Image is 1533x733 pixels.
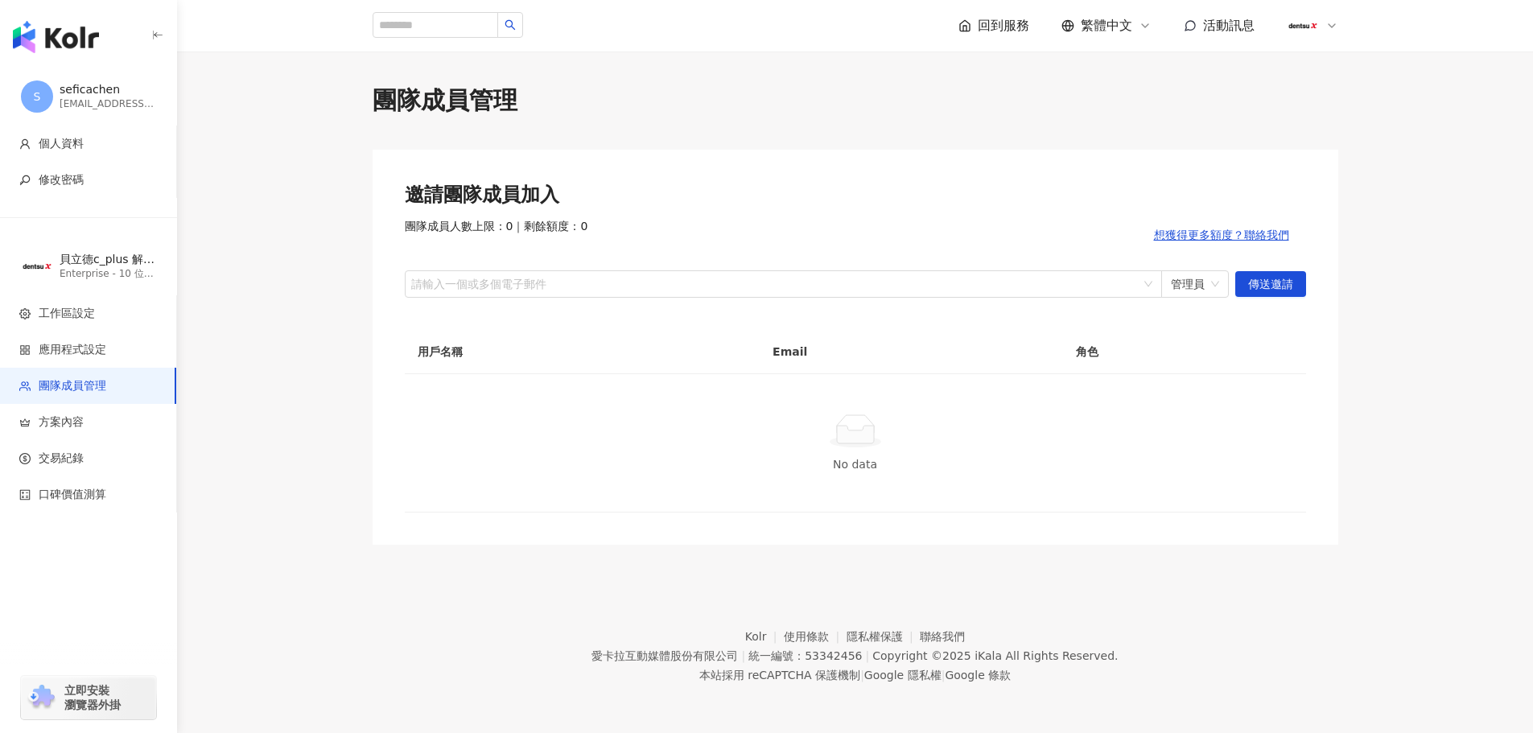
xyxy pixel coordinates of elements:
[945,669,1011,682] a: Google 條款
[64,683,121,712] span: 立即安裝 瀏覽器外掛
[860,669,864,682] span: |
[39,136,84,152] span: 個人資料
[19,453,31,464] span: dollar
[699,665,1011,685] span: 本站採用 reCAPTCHA 保護機制
[39,487,106,503] span: 口碑價值測算
[373,84,1338,117] div: 團隊成員管理
[424,455,1287,473] div: No data
[22,251,52,282] img: 180x180px_JPG.jpg
[405,182,1306,209] div: 邀請團隊成員加入
[26,685,57,710] img: chrome extension
[958,17,1029,35] a: 回到服務
[975,649,1002,662] a: iKala
[1288,10,1318,41] img: 180x180px_JPG.jpg
[1235,271,1306,297] button: 傳送邀請
[21,676,156,719] a: chrome extension立即安裝 瀏覽器外掛
[865,649,869,662] span: |
[19,344,31,356] span: appstore
[741,649,745,662] span: |
[784,630,847,643] a: 使用條款
[39,451,84,467] span: 交易紀錄
[1137,219,1306,251] button: 想獲得更多額度？聯絡我們
[39,342,106,358] span: 應用程式設定
[748,649,862,662] div: 統一編號：53342456
[760,330,1063,374] th: Email
[978,17,1029,35] span: 回到服務
[920,630,965,643] a: 聯絡我們
[1248,272,1293,298] span: 傳送邀請
[1081,17,1132,35] span: 繁體中文
[19,175,31,186] span: key
[39,306,95,322] span: 工作區設定
[1171,271,1219,297] span: 管理員
[745,630,784,643] a: Kolr
[34,88,41,105] span: S
[19,489,31,500] span: calculator
[60,252,156,268] div: 貝立德c_plus 解鎖方案
[60,82,156,98] div: seficachen
[942,669,946,682] span: |
[872,649,1118,662] div: Copyright © 2025 All Rights Reserved.
[13,21,99,53] img: logo
[591,649,738,662] div: 愛卡拉互動媒體股份有限公司
[60,267,156,281] div: Enterprise - 10 位成員
[1063,330,1305,374] th: 角色
[39,378,106,394] span: 團隊成員管理
[39,414,84,430] span: 方案內容
[405,330,760,374] th: 用戶名稱
[1154,229,1289,241] span: 想獲得更多額度？聯絡我們
[847,630,921,643] a: 隱私權保護
[60,97,156,111] div: [EMAIL_ADDRESS][DOMAIN_NAME]
[505,19,516,31] span: search
[864,669,942,682] a: Google 隱私權
[1203,18,1255,33] span: 活動訊息
[19,138,31,150] span: user
[39,172,84,188] span: 修改密碼
[405,219,588,251] span: 團隊成員人數上限：0 ｜ 剩餘額度：0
